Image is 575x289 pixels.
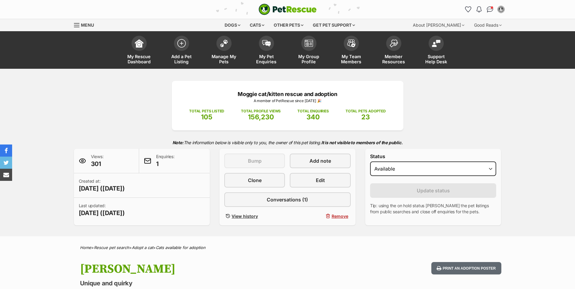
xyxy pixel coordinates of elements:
a: Adopt a cat [132,245,153,250]
span: My Pet Enquiries [253,54,280,64]
button: Bump [224,154,285,168]
a: Favourites [463,5,473,14]
span: Add note [309,157,331,164]
h1: [PERSON_NAME] [80,262,336,276]
a: My Rescue Dashboard [118,33,160,69]
a: Menu [74,19,98,30]
img: chat-41dd97257d64d25036548639549fe6c8038ab92f7586957e7f3b1b290dea8141.svg [487,6,493,12]
img: group-profile-icon-3fa3cf56718a62981997c0bc7e787c4b2cf8bcc04b72c1350f741eb67cf2f40e.svg [305,40,313,47]
a: Conversations (1) [224,192,351,207]
p: Unique and quirky [80,279,336,287]
p: TOTAL PETS ADOPTED [346,108,386,114]
span: My Rescue Dashboard [125,54,153,64]
div: Dogs [220,19,245,31]
span: Member Resources [380,54,407,64]
div: Other pets [269,19,308,31]
span: Manage My Pets [210,54,238,64]
a: View history [224,212,285,221]
span: Conversations (1) [267,196,308,203]
button: Print an adoption poster [431,262,501,274]
a: My Pet Enquiries [245,33,288,69]
span: 156,230 [248,113,274,121]
div: Get pet support [309,19,359,31]
span: View history [232,213,258,219]
span: [DATE] ([DATE]) [79,209,125,217]
a: Edit [290,173,350,188]
button: Notifications [474,5,484,14]
a: Cats available for adoption [156,245,206,250]
button: Update status [370,183,496,198]
p: TOTAL ENQUIRIES [297,108,329,114]
p: A member of PetRescue since [DATE] 🎉 [181,98,394,104]
img: team-members-icon-5396bd8760b3fe7c0b43da4ab00e1e3bb1a5d9ba89233759b79545d2d3fc5d0d.svg [347,39,356,47]
span: Support Help Desk [423,54,450,64]
span: Menu [81,22,94,28]
a: My Team Members [330,33,373,69]
span: Bump [248,157,262,164]
span: Add a Pet Listing [168,54,195,64]
span: My Group Profile [295,54,323,64]
a: Support Help Desk [415,33,457,69]
a: PetRescue [259,4,317,15]
span: 301 [91,160,104,168]
img: add-pet-listing-icon-0afa8454b4691262ce3f59096e99ab1cd57d4a30225e0717b998d2c9b9846f56.svg [177,39,186,48]
a: Rescue pet search [94,245,129,250]
span: 23 [361,113,370,121]
span: Edit [316,177,325,184]
div: Cats [246,19,269,31]
span: [DATE] ([DATE]) [79,184,125,193]
p: Enquiries: [156,154,175,168]
span: Update status [417,187,450,194]
span: 1 [156,160,175,168]
img: notifications-46538b983faf8c2785f20acdc204bb7945ddae34d4c08c2a6579f10ce5e182be.svg [476,6,481,12]
img: manage-my-pets-icon-02211641906a0b7f246fdf0571729dbe1e7629f14944591b6c1af311fb30b64b.svg [220,39,228,47]
p: Moggie cat/kitten rescue and adoption [181,90,394,98]
p: Created at: [79,178,125,193]
strong: Note: [172,140,184,145]
a: Member Resources [373,33,415,69]
div: > > > [65,245,510,250]
a: Home [80,245,91,250]
ul: Account quick links [463,5,506,14]
div: Good Reads [470,19,506,31]
p: The information below is visible only to you, the owner of this pet listing. [74,136,501,149]
img: dashboard-icon-eb2f2d2d3e046f16d808141f083e7271f6b2e854fb5c12c21221c1fb7104beca.svg [135,39,143,48]
div: About [PERSON_NAME] [409,19,469,31]
a: Manage My Pets [203,33,245,69]
span: My Team Members [338,54,365,64]
img: logo-cat-932fe2b9b8326f06289b0f2fb663e598f794de774fb13d1741a6617ecf9a85b4.svg [259,4,317,15]
label: Status [370,154,496,159]
span: Remove [332,213,348,219]
span: 105 [201,113,212,121]
strong: It is not visible to members of the public. [321,140,403,145]
span: Clone [248,177,262,184]
img: Joanne Macey profile pic [498,6,504,12]
img: pet-enquiries-icon-7e3ad2cf08bfb03b45e93fb7055b45f3efa6380592205ae92323e6603595dc1f.svg [262,40,271,47]
img: help-desk-icon-fdf02630f3aa405de69fd3d07c3f3aa587a6932b1a1747fa1d2bba05be0121f9.svg [432,40,440,47]
img: member-resources-icon-8e73f808a243e03378d46382f2149f9095a855e16c252ad45f914b54edf8863c.svg [389,39,398,48]
a: Add a Pet Listing [160,33,203,69]
a: Add note [290,154,350,168]
button: Remove [290,212,350,221]
p: Last updated: [79,203,125,217]
p: Views: [91,154,104,168]
button: My account [496,5,506,14]
span: 340 [306,113,320,121]
p: TOTAL PETS LISTED [189,108,224,114]
a: Conversations [485,5,495,14]
p: Tip: using the on hold status [PERSON_NAME] the pet listings from public searches and close off e... [370,203,496,215]
a: My Group Profile [288,33,330,69]
p: TOTAL PROFILE VIEWS [241,108,281,114]
a: Clone [224,173,285,188]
